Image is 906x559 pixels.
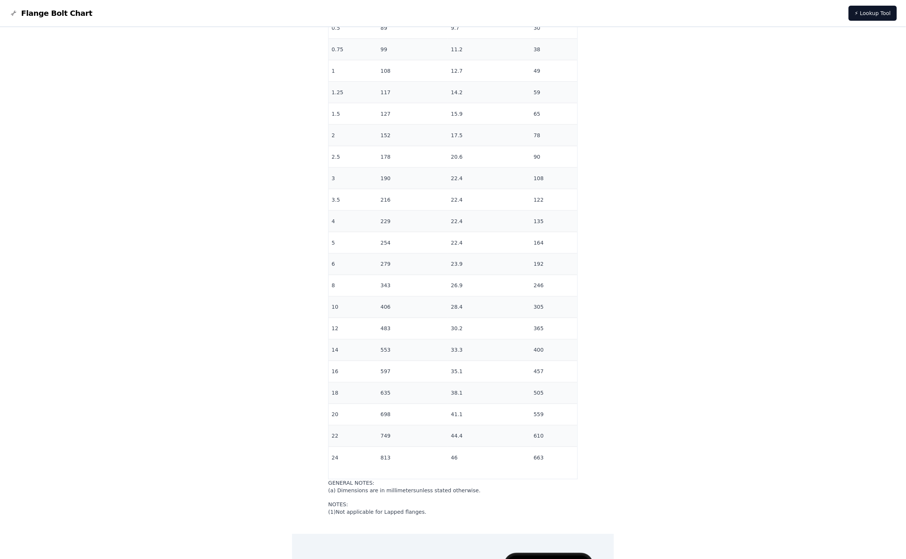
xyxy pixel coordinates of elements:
[329,168,378,189] td: 3
[378,60,448,82] td: 108
[329,103,378,125] td: 1.5
[448,275,531,297] td: 26.9
[531,340,577,361] td: 400
[531,447,577,469] td: 663
[448,254,531,275] td: 23.9
[378,232,448,254] td: 254
[448,103,531,125] td: 15.9
[531,82,577,103] td: 59
[9,8,92,18] a: Flange Bolt Chart LogoFlange Bolt Chart
[531,146,577,168] td: 90
[328,479,578,495] p: GENERAL NOTES:
[448,189,531,211] td: 22.4
[531,254,577,275] td: 192
[21,8,92,18] span: Flange Bolt Chart
[378,125,448,146] td: 152
[531,125,577,146] td: 78
[329,60,378,82] td: 1
[378,168,448,189] td: 190
[328,488,481,494] span: (a) Dimensions are in millimeters unless stated otherwise.
[531,17,577,39] td: 30
[329,404,378,426] td: 20
[329,39,378,60] td: 0.75
[448,361,531,383] td: 35.1
[448,404,531,426] td: 41.1
[378,426,448,447] td: 749
[329,211,378,232] td: 4
[448,125,531,146] td: 17.5
[531,168,577,189] td: 108
[448,211,531,232] td: 22.4
[378,146,448,168] td: 178
[448,383,531,404] td: 38.1
[329,232,378,254] td: 5
[448,340,531,361] td: 33.3
[378,211,448,232] td: 229
[448,168,531,189] td: 22.4
[329,189,378,211] td: 3.5
[378,318,448,340] td: 483
[378,17,448,39] td: 89
[328,509,426,515] span: ( 1 ) Not applicable for Lapped flanges.
[329,340,378,361] td: 14
[378,447,448,469] td: 813
[378,297,448,318] td: 406
[531,189,577,211] td: 122
[9,9,18,18] img: Flange Bolt Chart Logo
[531,426,577,447] td: 610
[448,426,531,447] td: 44.4
[378,404,448,426] td: 698
[378,189,448,211] td: 216
[531,318,577,340] td: 365
[378,275,448,297] td: 343
[329,383,378,404] td: 18
[378,340,448,361] td: 553
[448,447,531,469] td: 46
[448,146,531,168] td: 20.6
[531,232,577,254] td: 164
[329,17,378,39] td: 0.5
[531,103,577,125] td: 65
[531,39,577,60] td: 38
[329,82,378,103] td: 1.25
[329,125,378,146] td: 2
[531,60,577,82] td: 49
[849,6,897,21] a: ⚡ Lookup Tool
[531,275,577,297] td: 246
[329,297,378,318] td: 10
[448,39,531,60] td: 11.2
[328,501,578,516] p: NOTES:
[531,383,577,404] td: 505
[531,297,577,318] td: 305
[378,361,448,383] td: 597
[448,17,531,39] td: 9.7
[329,426,378,447] td: 22
[448,232,531,254] td: 22.4
[531,404,577,426] td: 559
[531,361,577,383] td: 457
[448,60,531,82] td: 12.7
[448,297,531,318] td: 28.4
[329,447,378,469] td: 24
[378,103,448,125] td: 127
[378,82,448,103] td: 117
[329,254,378,275] td: 6
[448,318,531,340] td: 30.2
[329,361,378,383] td: 16
[378,39,448,60] td: 99
[531,211,577,232] td: 135
[329,146,378,168] td: 2.5
[378,383,448,404] td: 635
[329,318,378,340] td: 12
[329,275,378,297] td: 8
[378,254,448,275] td: 279
[448,82,531,103] td: 14.2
